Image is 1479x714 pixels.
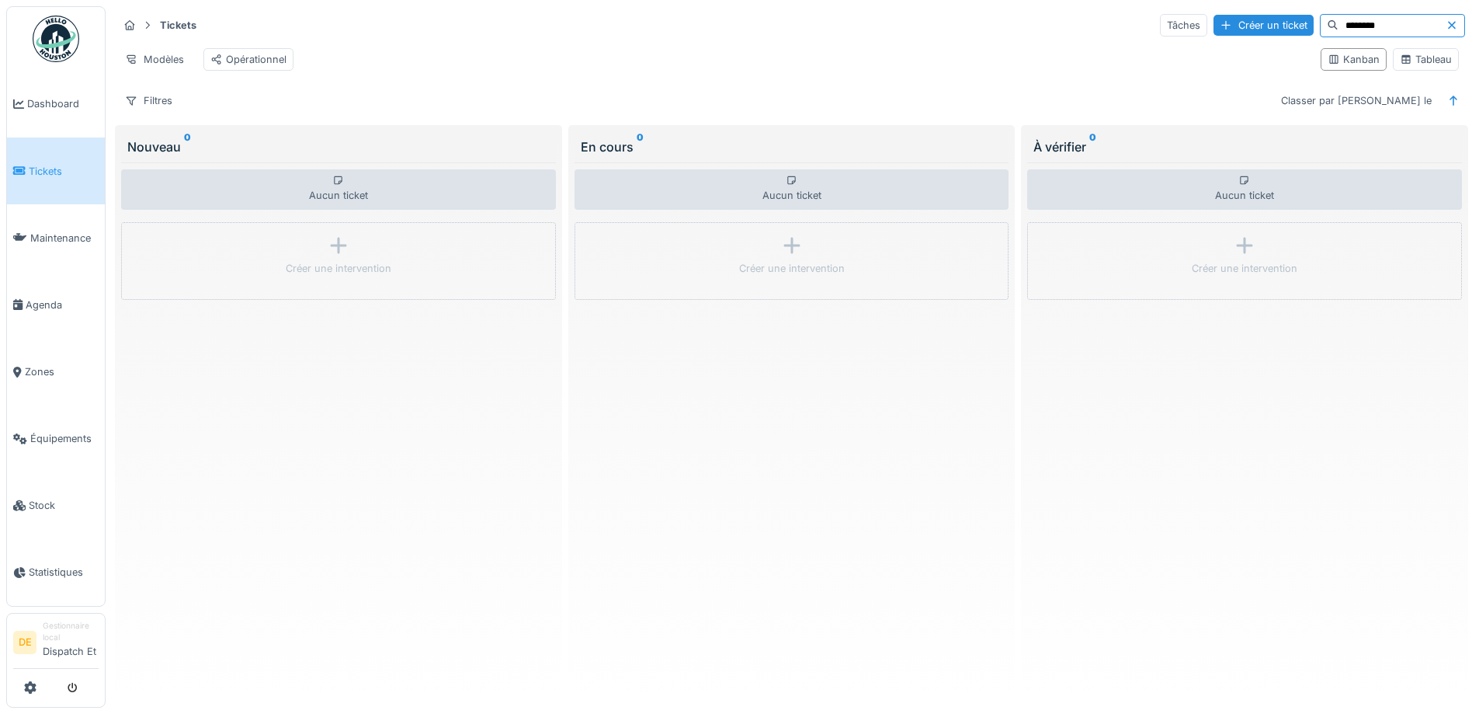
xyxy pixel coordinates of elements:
[7,271,105,338] a: Agenda
[7,406,105,472] a: Équipements
[13,620,99,669] a: DE Gestionnaire localDispatch Et
[7,539,105,606] a: Statistiques
[7,71,105,138] a: Dashboard
[739,261,845,276] div: Créer une intervention
[1089,138,1096,156] sup: 0
[30,231,99,246] span: Maintenance
[1033,138,1456,156] div: À vérifier
[118,89,179,112] div: Filtres
[29,565,99,580] span: Statistiques
[33,16,79,62] img: Badge_color-CXgf-gQk.svg
[118,48,191,71] div: Modèles
[30,431,99,446] span: Équipements
[210,52,286,67] div: Opérationnel
[1213,15,1314,36] div: Créer un ticket
[27,96,99,111] span: Dashboard
[1027,169,1462,210] div: Aucun ticket
[43,620,99,644] div: Gestionnaire local
[1160,14,1207,37] div: Tâches
[184,138,191,156] sup: 0
[127,138,550,156] div: Nouveau
[286,261,391,276] div: Créer une intervention
[29,498,99,513] span: Stock
[26,298,99,312] span: Agenda
[121,169,556,210] div: Aucun ticket
[25,364,99,379] span: Zones
[1328,52,1380,67] div: Kanban
[1192,261,1297,276] div: Créer une intervention
[581,138,1003,156] div: En cours
[7,204,105,271] a: Maintenance
[43,620,99,665] li: Dispatch Et
[154,18,203,33] strong: Tickets
[1274,89,1439,112] div: Classer par [PERSON_NAME] le
[7,138,105,204] a: Tickets
[7,472,105,539] a: Stock
[575,169,1009,210] div: Aucun ticket
[7,339,105,406] a: Zones
[637,138,644,156] sup: 0
[13,631,36,654] li: DE
[1400,52,1452,67] div: Tableau
[29,164,99,179] span: Tickets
